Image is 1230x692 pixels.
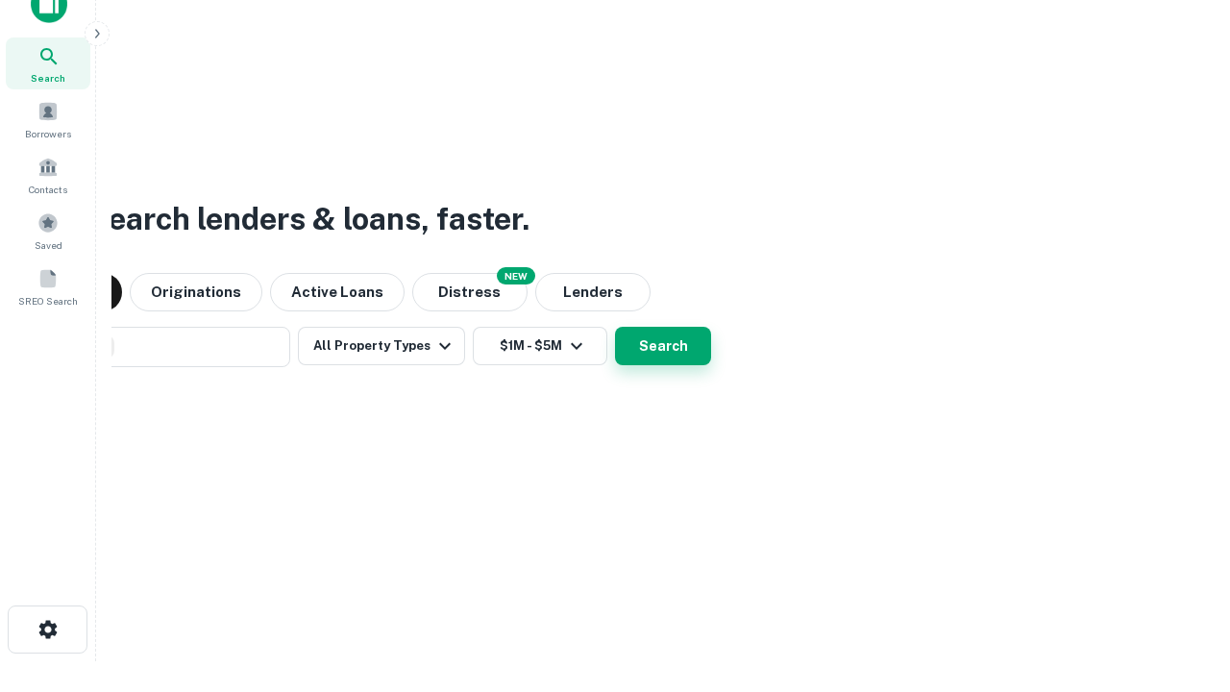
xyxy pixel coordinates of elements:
a: Search [6,37,90,89]
span: Contacts [29,182,67,197]
button: Lenders [535,273,651,311]
a: Contacts [6,149,90,201]
div: NEW [497,267,535,284]
iframe: Chat Widget [1134,538,1230,630]
a: Borrowers [6,93,90,145]
button: Search distressed loans with lien and other non-mortgage details. [412,273,528,311]
button: Originations [130,273,262,311]
h3: Search lenders & loans, faster. [87,196,529,242]
button: $1M - $5M [473,327,607,365]
a: SREO Search [6,260,90,312]
span: Search [31,70,65,86]
button: All Property Types [298,327,465,365]
button: Search [615,327,711,365]
span: SREO Search [18,293,78,309]
span: Borrowers [25,126,71,141]
span: Saved [35,237,62,253]
button: Active Loans [270,273,405,311]
a: Saved [6,205,90,257]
